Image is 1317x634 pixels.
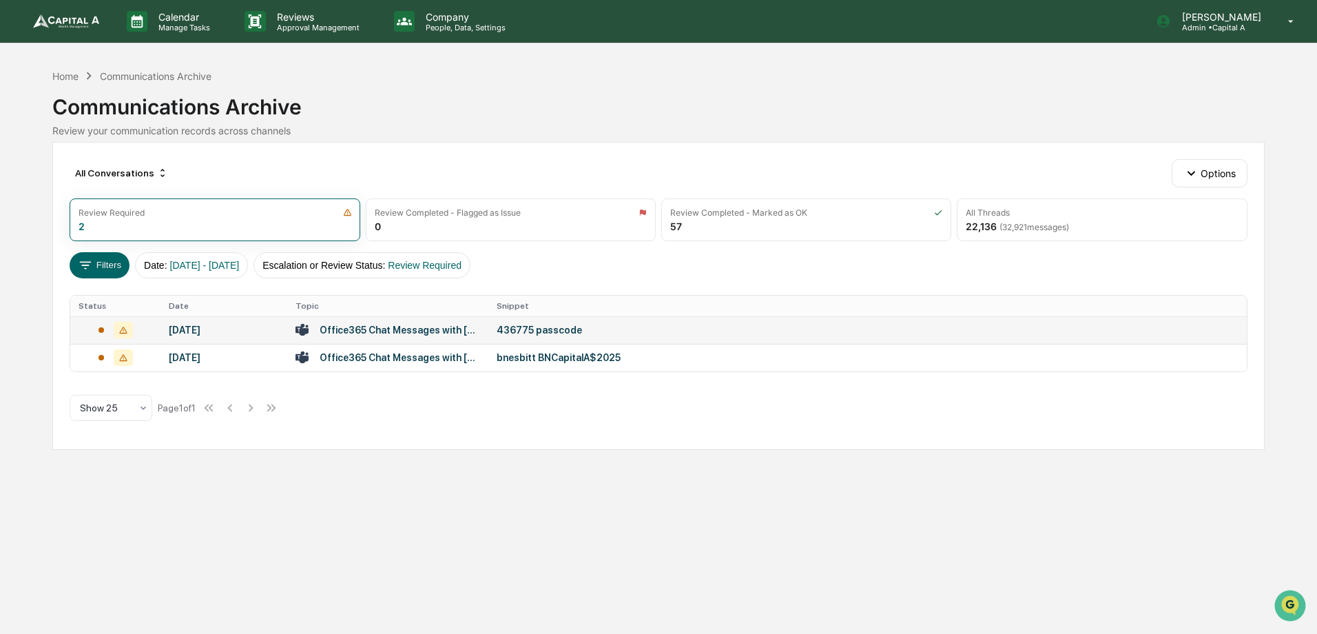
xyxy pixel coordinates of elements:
[169,352,279,363] div: [DATE]
[70,296,160,316] th: Status
[670,207,807,218] div: Review Completed - Marked as OK
[14,29,251,51] p: How can we help?
[488,296,1246,316] th: Snippet
[94,168,176,193] a: 🗄️Attestations
[135,252,248,278] button: Date:[DATE] - [DATE]
[999,222,1069,232] span: ( 32,921 messages)
[415,23,512,32] p: People, Data, Settings
[415,11,512,23] p: Company
[160,296,287,316] th: Date
[8,194,92,219] a: 🔎Data Lookup
[47,105,226,119] div: Start new chat
[79,207,145,218] div: Review Required
[14,105,39,130] img: 1746055101610-c473b297-6a78-478c-a979-82029cc54cd1
[266,23,366,32] p: Approval Management
[14,201,25,212] div: 🔎
[497,325,1048,336] div: 436775 passcode
[320,352,480,363] div: Office365 Chat Messages with [PERSON_NAME], CFA®, [PERSON_NAME], CPA on [DATE]
[158,402,196,413] div: Page 1 of 1
[47,119,174,130] div: We're available if you need us!
[28,174,89,187] span: Preclearance
[137,234,167,244] span: Pylon
[14,175,25,186] div: 🖐️
[253,252,470,278] button: Escalation or Review Status:Review Required
[388,260,462,271] span: Review Required
[1171,11,1268,23] p: [PERSON_NAME]
[36,63,227,77] input: Clear
[8,168,94,193] a: 🖐️Preclearance
[28,200,87,214] span: Data Lookup
[52,83,1264,119] div: Communications Archive
[966,221,1069,232] div: 22,136
[33,14,99,28] img: logo
[234,110,251,126] button: Start new chat
[966,207,1010,218] div: All Threads
[52,125,1264,136] div: Review your communication records across channels
[1172,159,1247,187] button: Options
[639,208,647,217] img: icon
[497,352,1048,363] div: bnesbitt BNCapitalA$2025
[79,221,85,232] div: 2
[114,174,171,187] span: Attestations
[147,23,217,32] p: Manage Tasks
[52,70,79,82] div: Home
[100,175,111,186] div: 🗄️
[147,11,217,23] p: Calendar
[1171,23,1268,32] p: Admin • Capital A
[97,233,167,244] a: Powered byPylon
[266,11,366,23] p: Reviews
[343,208,352,217] img: icon
[1273,589,1310,626] iframe: Open customer support
[100,70,211,82] div: Communications Archive
[287,296,488,316] th: Topic
[169,325,279,336] div: [DATE]
[70,252,129,278] button: Filters
[70,162,174,184] div: All Conversations
[375,207,521,218] div: Review Completed - Flagged as Issue
[170,260,240,271] span: [DATE] - [DATE]
[670,221,682,232] div: 57
[375,221,381,232] div: 0
[934,208,942,217] img: icon
[320,325,480,336] div: Office365 Chat Messages with [PERSON_NAME], [PERSON_NAME], [PERSON_NAME] on [DATE]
